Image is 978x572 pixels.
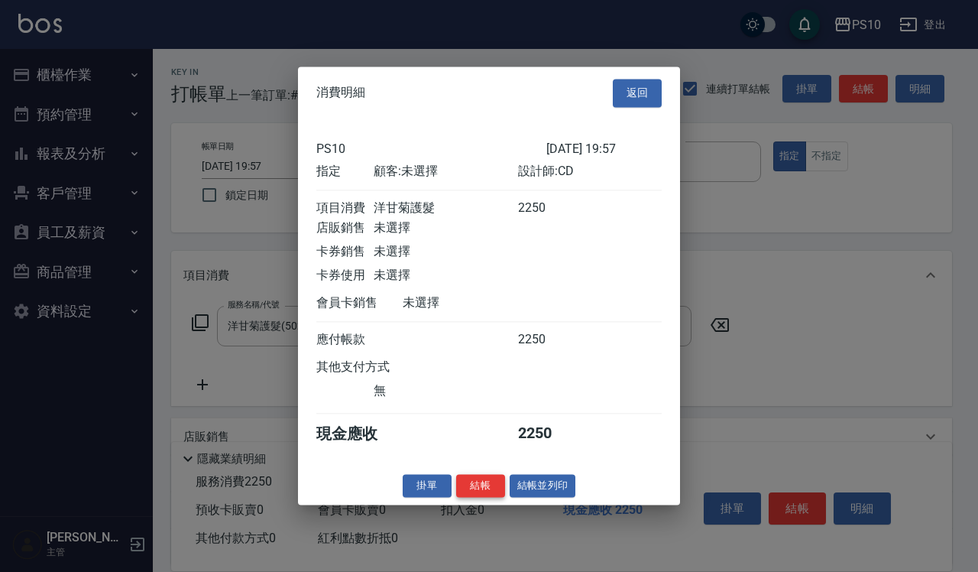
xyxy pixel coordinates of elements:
[403,474,452,498] button: 掛單
[518,332,575,348] div: 2250
[613,79,662,107] button: 返回
[518,200,575,216] div: 2250
[316,332,374,348] div: 應付帳款
[316,200,374,216] div: 項目消費
[316,164,374,180] div: 指定
[374,268,517,284] div: 未選擇
[374,244,517,260] div: 未選擇
[374,220,517,236] div: 未選擇
[316,359,432,375] div: 其他支付方式
[510,474,576,498] button: 結帳並列印
[374,383,517,399] div: 無
[316,424,403,444] div: 現金應收
[316,268,374,284] div: 卡券使用
[518,424,575,444] div: 2250
[316,244,374,260] div: 卡券銷售
[374,164,517,180] div: 顧客: 未選擇
[518,164,662,180] div: 設計師: CD
[374,200,517,216] div: 洋甘菊護髮
[316,295,403,311] div: 會員卡銷售
[456,474,505,498] button: 結帳
[403,295,546,311] div: 未選擇
[316,141,546,156] div: PS10
[316,220,374,236] div: 店販銷售
[316,86,365,101] span: 消費明細
[546,141,662,156] div: [DATE] 19:57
